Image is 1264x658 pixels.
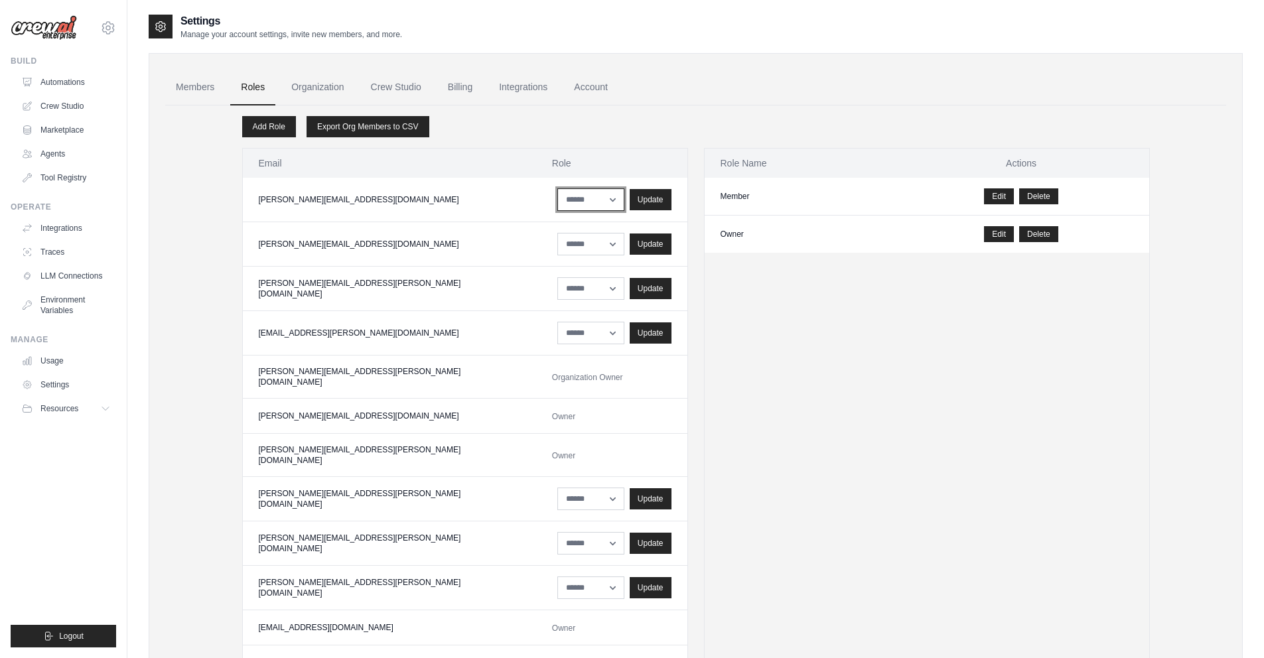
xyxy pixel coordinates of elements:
[16,398,116,419] button: Resources
[165,70,225,105] a: Members
[630,278,671,299] button: Update
[243,477,536,521] td: [PERSON_NAME][EMAIL_ADDRESS][PERSON_NAME][DOMAIN_NAME]
[552,373,623,382] span: Organization Owner
[437,70,483,105] a: Billing
[630,577,671,598] button: Update
[16,96,116,117] a: Crew Studio
[40,403,78,414] span: Resources
[16,350,116,371] a: Usage
[243,311,536,356] td: [EMAIL_ADDRESS][PERSON_NAME][DOMAIN_NAME]
[11,334,116,345] div: Manage
[630,533,671,554] button: Update
[243,610,536,645] td: [EMAIL_ADDRESS][DOMAIN_NAME]
[243,566,536,610] td: [PERSON_NAME][EMAIL_ADDRESS][PERSON_NAME][DOMAIN_NAME]
[11,15,77,40] img: Logo
[630,322,671,344] button: Update
[16,167,116,188] a: Tool Registry
[984,226,1014,242] a: Edit
[307,116,429,137] a: Export Org Members to CSV
[16,119,116,141] a: Marketplace
[630,233,671,255] button: Update
[488,70,558,105] a: Integrations
[563,70,618,105] a: Account
[243,356,536,399] td: [PERSON_NAME][EMAIL_ADDRESS][PERSON_NAME][DOMAIN_NAME]
[11,625,116,647] button: Logout
[16,72,116,93] a: Automations
[536,149,687,178] th: Role
[180,13,402,29] h2: Settings
[16,218,116,239] a: Integrations
[16,265,116,287] a: LLM Connections
[1019,226,1058,242] button: Delete
[705,149,894,178] th: Role Name
[894,149,1149,178] th: Actions
[243,521,536,566] td: [PERSON_NAME][EMAIL_ADDRESS][PERSON_NAME][DOMAIN_NAME]
[705,216,894,253] td: Owner
[180,29,402,40] p: Manage your account settings, invite new members, and more.
[1019,188,1058,204] button: Delete
[552,624,575,633] span: Owner
[243,178,536,222] td: [PERSON_NAME][EMAIL_ADDRESS][DOMAIN_NAME]
[59,631,84,641] span: Logout
[11,56,116,66] div: Build
[281,70,354,105] a: Organization
[242,116,296,137] a: Add Role
[705,178,894,216] td: Member
[360,70,432,105] a: Crew Studio
[984,188,1014,204] a: Edit
[552,412,575,421] span: Owner
[630,488,671,509] button: Update
[243,434,536,477] td: [PERSON_NAME][EMAIL_ADDRESS][PERSON_NAME][DOMAIN_NAME]
[16,289,116,321] a: Environment Variables
[16,241,116,263] a: Traces
[16,143,116,164] a: Agents
[11,202,116,212] div: Operate
[552,451,575,460] span: Owner
[630,189,671,210] button: Update
[243,267,536,311] td: [PERSON_NAME][EMAIL_ADDRESS][PERSON_NAME][DOMAIN_NAME]
[243,399,536,434] td: [PERSON_NAME][EMAIL_ADDRESS][DOMAIN_NAME]
[243,222,536,267] td: [PERSON_NAME][EMAIL_ADDRESS][DOMAIN_NAME]
[230,70,275,105] a: Roles
[16,374,116,395] a: Settings
[243,149,536,178] th: Email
